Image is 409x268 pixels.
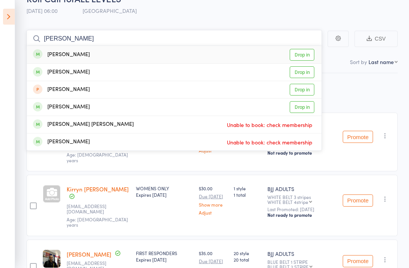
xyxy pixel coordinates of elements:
a: Adjust [199,210,228,215]
button: Promote [343,194,373,207]
span: Unable to book: check membership [225,136,314,148]
span: 1 total [234,191,261,198]
span: Age: [DEMOGRAPHIC_DATA] years [67,216,128,228]
a: Adjust [199,148,228,153]
label: Sort by [350,58,367,66]
div: Last name [368,58,394,66]
button: CSV [354,31,398,47]
div: $45.00 [199,123,228,153]
div: [PERSON_NAME] [33,103,90,111]
div: Expires [DATE] [136,191,193,198]
div: $30.00 [199,185,228,215]
small: Last Promoted: [DATE] [267,207,337,212]
span: 1 style [234,185,261,191]
a: Show more [199,202,228,207]
small: kirryncrossman@outlook.com [67,204,116,215]
a: [PERSON_NAME] [67,250,111,258]
div: WOMENS ONLY [136,185,193,198]
button: Promote [343,131,373,143]
div: Expires [DATE] [136,256,193,263]
span: Unable to book: check membership [225,119,314,130]
span: Age: [DEMOGRAPHIC_DATA] years [67,151,128,163]
input: Search by name [27,30,322,47]
a: Drop in [290,84,314,96]
div: BJJ ADULTS [267,250,337,257]
div: [PERSON_NAME] [33,50,90,59]
div: FIRST RESPONDERS [136,250,193,263]
div: Not ready to promote [267,212,337,218]
a: Drop in [290,49,314,61]
div: [PERSON_NAME] [PERSON_NAME] [33,120,134,129]
a: Kirryn [PERSON_NAME] [67,185,129,193]
div: BJJ ADULTS [267,185,337,193]
div: Not ready to promote [267,150,337,156]
span: [GEOGRAPHIC_DATA] [83,7,137,14]
div: WHITE BELT 4stripe [267,199,308,204]
div: [PERSON_NAME] [33,68,90,77]
button: Promote [343,255,373,267]
span: 20 total [234,256,261,263]
div: [PERSON_NAME] [33,85,90,94]
a: Drop in [290,66,314,78]
img: image1687809382.png [43,250,61,268]
div: WHITE BELT 3 stripes [267,194,337,204]
small: Due [DATE] [199,259,228,264]
div: [PERSON_NAME] [33,138,90,146]
span: [DATE] 06:00 [27,7,58,14]
a: Drop in [290,101,314,113]
small: Due [DATE] [199,194,228,199]
span: 20 style [234,250,261,256]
